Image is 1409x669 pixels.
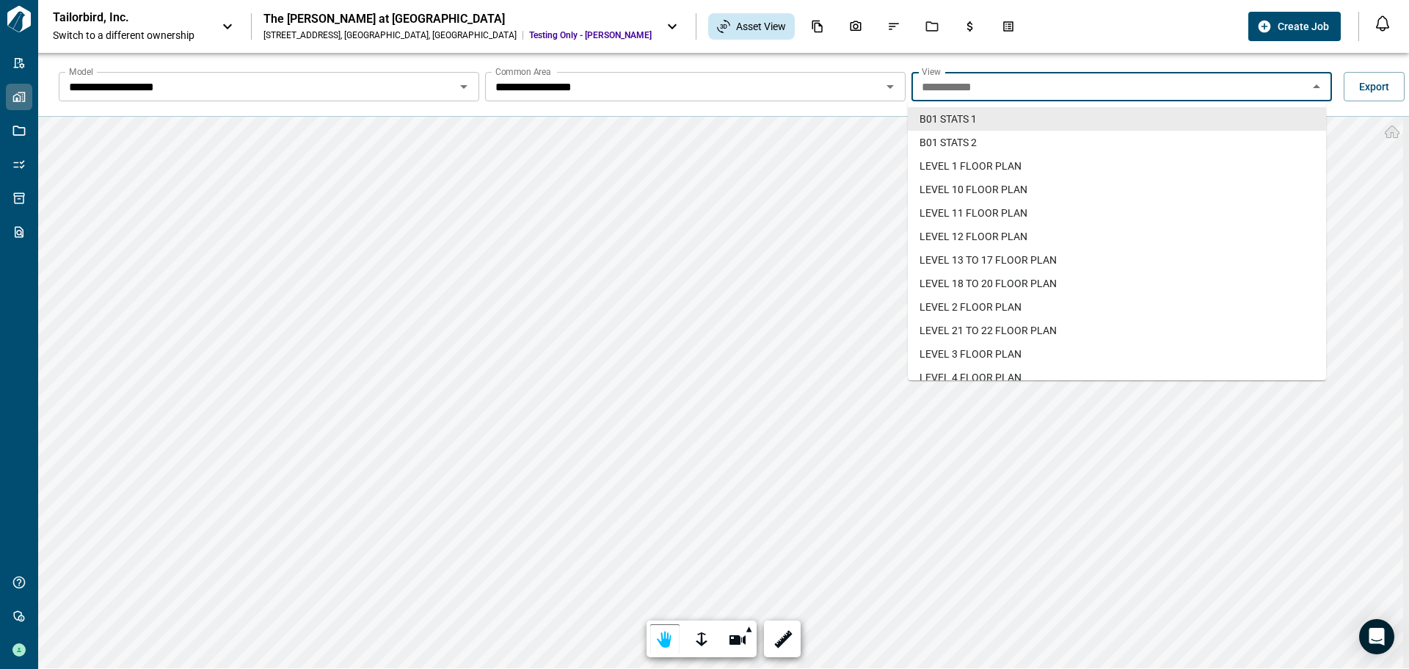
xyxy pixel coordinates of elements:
[920,229,1027,244] span: LEVEL 12 FLOOR PLAN
[917,14,947,39] div: Jobs
[53,10,185,25] p: Tailorbird, Inc.
[529,29,652,41] span: Testing Only - [PERSON_NAME]
[993,14,1024,39] div: Takeoff Center
[922,65,941,78] label: View
[920,206,1027,220] span: LEVEL 11 FLOOR PLAN
[495,65,551,78] label: Common Area
[920,347,1022,361] span: LEVEL 3 FLOOR PLAN
[53,28,207,43] span: Switch to a different ownership
[920,112,977,126] span: B01 STATS 1
[1371,12,1394,35] button: Open notification feed
[920,276,1057,291] span: LEVEL 18 TO 20 FLOOR PLAN
[1306,76,1327,97] button: Close
[708,13,795,40] div: Asset View
[880,76,900,97] button: Open
[263,12,652,26] div: The [PERSON_NAME] at [GEOGRAPHIC_DATA]
[955,14,986,39] div: Budgets
[920,323,1057,338] span: LEVEL 21 TO 22 FLOOR PLAN
[263,29,517,41] div: [STREET_ADDRESS] , [GEOGRAPHIC_DATA] , [GEOGRAPHIC_DATA]
[878,14,909,39] div: Issues & Info
[920,300,1022,314] span: LEVEL 2 FLOOR PLAN
[920,159,1022,173] span: LEVEL 1 FLOOR PLAN
[736,19,786,34] span: Asset View
[1344,72,1405,101] button: Export
[1359,619,1394,654] div: Open Intercom Messenger
[840,14,871,39] div: Photos
[920,370,1022,385] span: LEVEL 4 FLOOR PLAN
[802,14,833,39] div: Documents
[1278,19,1329,34] span: Create Job
[920,253,1057,267] span: LEVEL 13 TO 17 FLOOR PLAN
[69,65,93,78] label: Model
[454,76,474,97] button: Open
[920,135,977,150] span: B01 STATS 2
[1359,79,1389,94] span: Export
[1248,12,1341,41] button: Create Job
[920,182,1027,197] span: LEVEL 10 FLOOR PLAN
